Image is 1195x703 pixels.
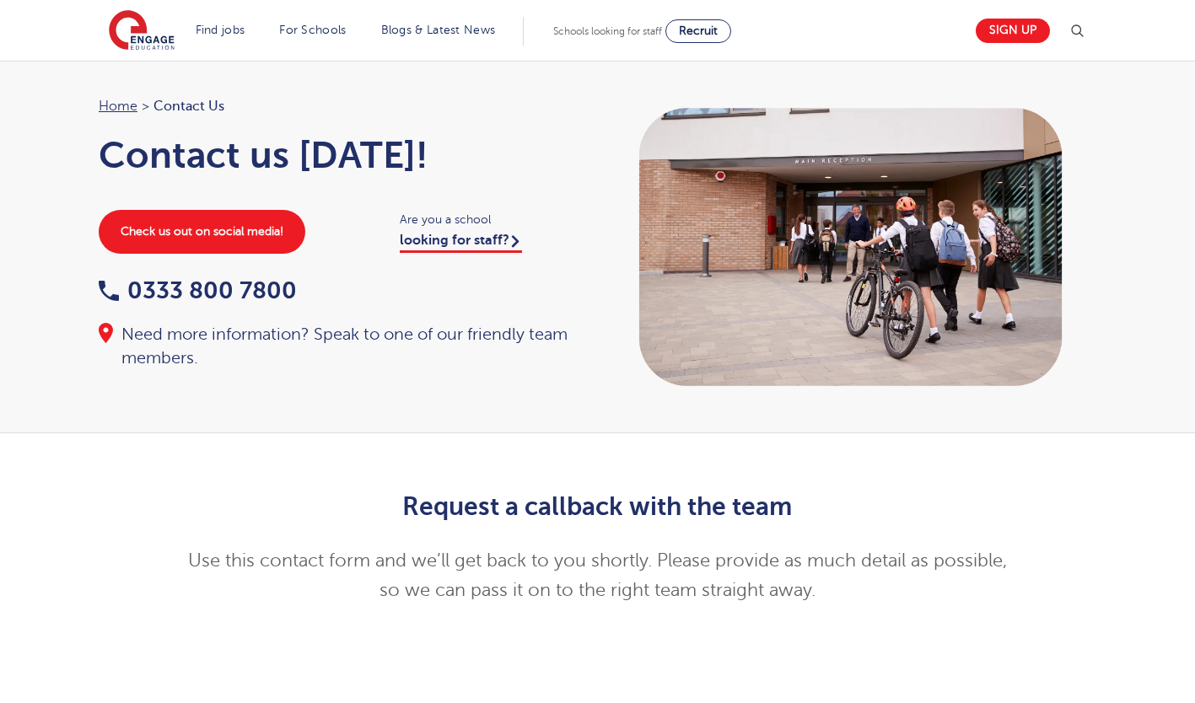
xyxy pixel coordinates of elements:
a: 0333 800 7800 [99,277,297,303]
a: Sign up [976,19,1050,43]
h2: Request a callback with the team [184,492,1011,521]
nav: breadcrumb [99,95,581,117]
span: Are you a school [400,210,581,229]
a: looking for staff? [400,233,522,253]
a: Find jobs [196,24,245,36]
img: Engage Education [109,10,175,52]
span: Schools looking for staff [553,25,662,37]
h1: Contact us [DATE]! [99,134,581,176]
span: Contact Us [153,95,224,117]
span: Recruit [679,24,718,37]
div: Need more information? Speak to one of our friendly team members. [99,323,581,370]
a: Blogs & Latest News [381,24,496,36]
span: > [142,99,149,114]
a: Check us out on social media! [99,210,305,254]
a: For Schools [279,24,346,36]
a: Home [99,99,137,114]
a: Recruit [665,19,731,43]
span: Use this contact form and we’ll get back to you shortly. Please provide as much detail as possibl... [188,550,1007,600]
